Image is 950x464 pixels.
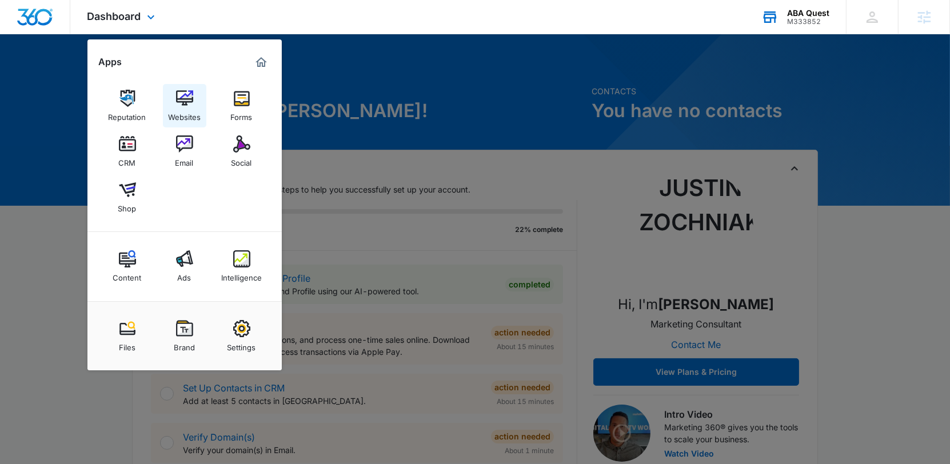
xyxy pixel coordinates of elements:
[119,153,136,167] div: CRM
[99,57,122,67] h2: Apps
[231,107,253,122] div: Forms
[106,130,149,173] a: CRM
[227,337,256,352] div: Settings
[220,314,264,358] a: Settings
[221,267,262,282] div: Intelligence
[175,153,194,167] div: Email
[178,267,191,282] div: Ads
[220,245,264,288] a: Intelligence
[106,175,149,219] a: Shop
[87,10,141,22] span: Dashboard
[106,314,149,358] a: Files
[106,245,149,288] a: Content
[787,9,829,18] div: account name
[231,153,252,167] div: Social
[109,107,146,122] div: Reputation
[119,337,135,352] div: Files
[163,245,206,288] a: Ads
[113,267,142,282] div: Content
[118,198,137,213] div: Shop
[106,84,149,127] a: Reputation
[220,84,264,127] a: Forms
[787,18,829,26] div: account id
[163,84,206,127] a: Websites
[252,53,270,71] a: Marketing 360® Dashboard
[168,107,201,122] div: Websites
[174,337,195,352] div: Brand
[220,130,264,173] a: Social
[163,314,206,358] a: Brand
[163,130,206,173] a: Email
